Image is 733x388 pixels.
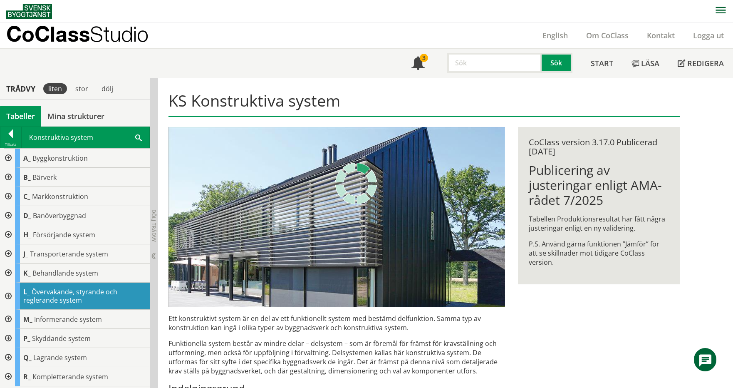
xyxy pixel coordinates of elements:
[6,29,149,39] p: CoClass
[23,287,30,296] span: L_
[32,372,108,381] span: Kompletterande system
[23,269,31,278] span: K_
[135,133,142,142] span: Sök i tabellen
[638,30,684,40] a: Kontakt
[542,53,572,73] button: Sök
[23,334,30,343] span: P_
[23,173,31,182] span: B_
[33,353,87,362] span: Lagrande system
[97,83,118,94] div: dölj
[22,127,149,148] div: Konstruktiva system
[684,30,733,40] a: Logga ut
[447,53,542,73] input: Sök
[90,22,149,46] span: Studio
[30,249,108,259] span: Transporterande system
[32,173,57,182] span: Bärverk
[641,58,659,68] span: Läsa
[6,22,166,48] a: CoClassStudio
[168,91,680,117] h1: KS Konstruktiva system
[0,141,21,148] div: Tillbaka
[591,58,613,68] span: Start
[23,230,31,239] span: H_
[34,315,102,324] span: Informerande system
[33,230,95,239] span: Försörjande system
[335,163,377,204] img: Laddar
[411,57,425,71] span: Notifikationer
[33,211,86,220] span: Banöverbyggnad
[23,372,31,381] span: R_
[43,83,67,94] div: liten
[23,287,117,305] span: Övervakande, styrande och reglerande system
[402,49,434,78] a: 3
[23,315,32,324] span: M_
[32,269,98,278] span: Behandlande system
[6,4,52,19] img: Svensk Byggtjänst
[41,106,111,127] a: Mina strukturer
[168,339,505,376] p: Funktionella system består av mindre delar – delsystem – som är föremål för främst för krav­ställ...
[687,58,724,68] span: Redigera
[577,30,638,40] a: Om CoClass
[70,83,93,94] div: stor
[32,192,88,201] span: Markkonstruktion
[2,84,40,93] div: Trädvy
[32,154,88,163] span: Byggkonstruktion
[23,192,30,201] span: C_
[168,314,505,332] p: Ett konstruktivt system är en del av ett funktionellt system med bestämd delfunktion. Samma typ a...
[168,127,505,307] img: structural-solar-shading.jpg
[23,249,28,259] span: J_
[669,49,733,78] a: Redigera
[529,214,669,233] p: Tabellen Produktionsresultat har fått några justeringar enligt en ny validering.
[529,138,669,156] div: CoClass version 3.17.0 Publicerad [DATE]
[582,49,622,78] a: Start
[533,30,577,40] a: English
[529,163,669,208] h1: Publicering av justeringar enligt AMA-rådet 7/2025
[23,353,32,362] span: Q_
[32,334,91,343] span: Skyddande system
[622,49,669,78] a: Läsa
[420,54,428,62] div: 3
[23,211,31,220] span: D_
[150,209,157,242] span: Dölj trädvy
[23,154,31,163] span: A_
[529,239,669,267] p: P.S. Använd gärna funktionen ”Jämför” för att se skillnader mot tidigare CoClass version.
